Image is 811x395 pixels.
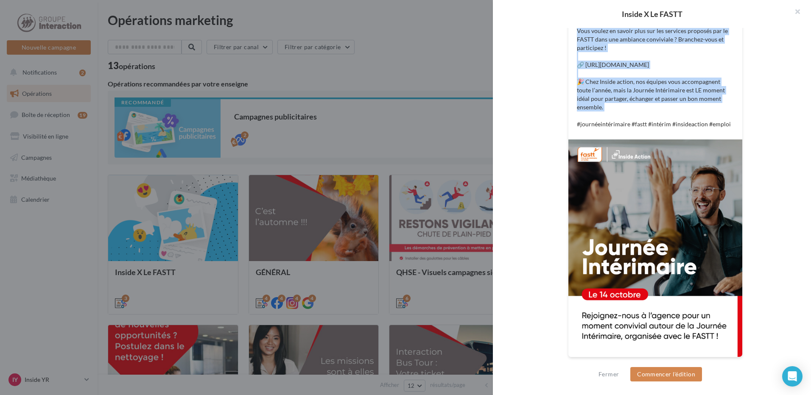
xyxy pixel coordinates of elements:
[782,366,803,387] div: Open Intercom Messenger
[568,357,743,368] div: La prévisualisation est non-contractuelle
[595,369,622,379] button: Fermer
[630,367,702,381] button: Commencer l'édition
[506,10,797,18] div: Inside X Le FASTT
